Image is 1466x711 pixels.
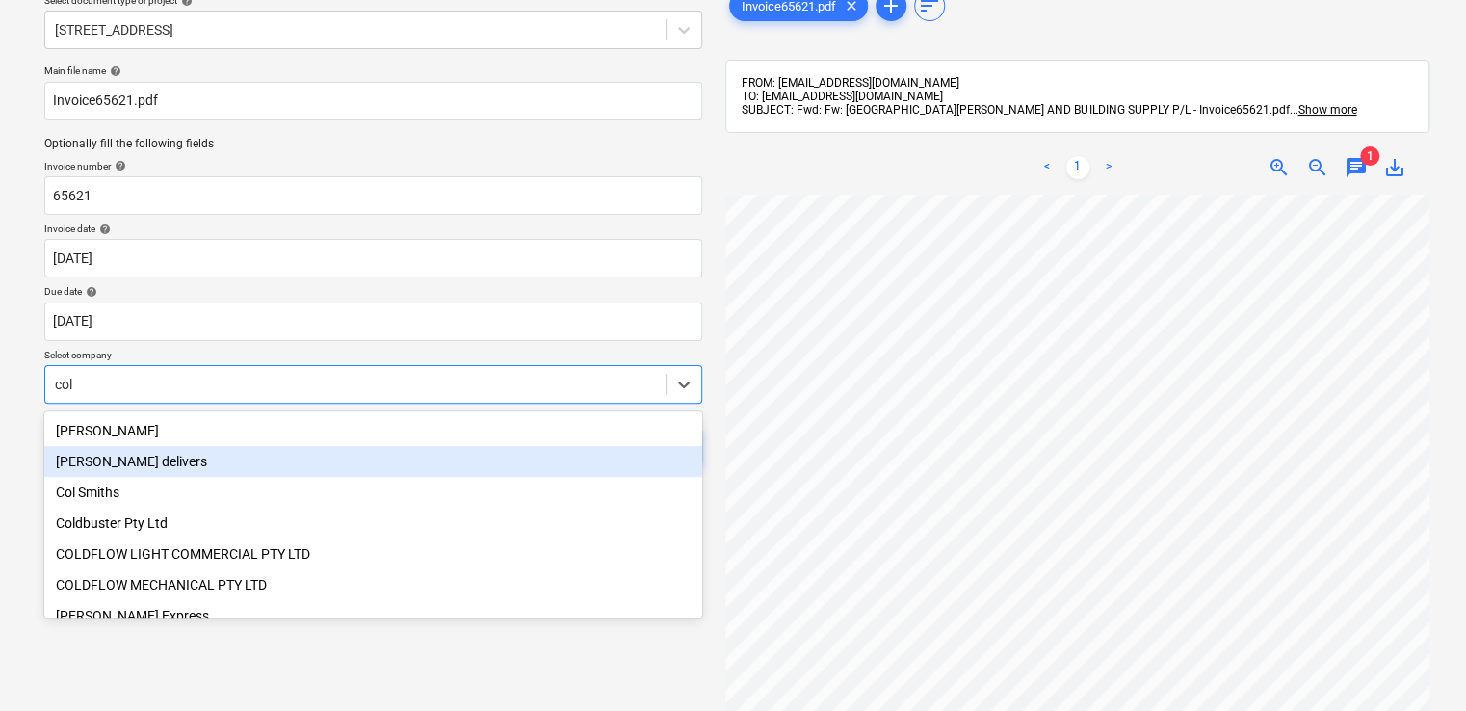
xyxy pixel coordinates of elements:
[44,600,702,631] div: [PERSON_NAME] Express
[44,285,702,298] div: Due date
[44,65,702,77] div: Main file name
[1268,156,1291,179] span: zoom_in
[44,303,702,341] input: Due date not specified
[1370,619,1466,711] iframe: Chat Widget
[1035,156,1059,179] a: Previous page
[106,66,121,77] span: help
[44,176,702,215] input: Invoice number
[44,600,702,631] div: Cole Express
[742,76,959,90] span: FROM: [EMAIL_ADDRESS][DOMAIN_NAME]
[44,415,702,446] div: [PERSON_NAME]
[44,82,702,120] input: Main file name
[1345,156,1368,179] span: chat
[44,569,702,600] div: COLDFLOW MECHANICAL PTY LTD
[44,160,702,172] div: Invoice number
[1297,103,1356,117] span: Show more
[1097,156,1120,179] a: Next page
[95,224,111,235] span: help
[44,223,702,235] div: Invoice date
[44,446,702,477] div: Col Smith delivers
[1360,146,1379,166] span: 1
[1383,156,1406,179] span: save_alt
[44,508,702,539] div: Coldbuster Pty Ltd
[44,539,702,569] div: COLDFLOW LIGHT COMMERCIAL PTY LTD
[44,349,702,365] p: Select company
[742,103,1289,117] span: SUBJECT: Fwd: Fw: [GEOGRAPHIC_DATA][PERSON_NAME] AND BUILDING SUPPLY P/L - Invoice65621.pdf
[44,477,702,508] div: Col Smiths
[1306,156,1329,179] span: zoom_out
[742,90,943,103] span: TO: [EMAIL_ADDRESS][DOMAIN_NAME]
[44,415,702,446] div: Adrian Colosimo
[44,136,702,152] p: Optionally fill the following fields
[111,160,126,171] span: help
[1289,103,1356,117] span: ...
[82,286,97,298] span: help
[44,239,702,277] input: Invoice date not specified
[1066,156,1089,179] a: Page 1 is your current page
[44,446,702,477] div: [PERSON_NAME] delivers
